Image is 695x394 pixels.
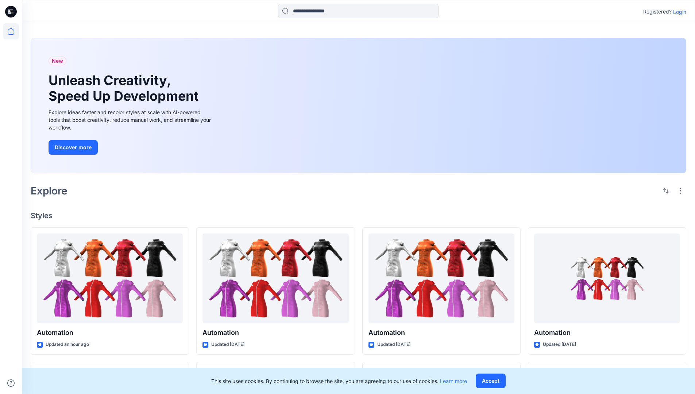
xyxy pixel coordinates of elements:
[368,328,514,338] p: Automation
[211,377,467,385] p: This site uses cookies. By continuing to browse the site, you are agreeing to our use of cookies.
[31,185,67,197] h2: Explore
[49,140,98,155] button: Discover more
[534,233,680,324] a: Automation
[440,378,467,384] a: Learn more
[534,328,680,338] p: Automation
[49,73,202,104] h1: Unleash Creativity, Speed Up Development
[673,8,686,16] p: Login
[368,233,514,324] a: Automation
[643,7,672,16] p: Registered?
[49,108,213,131] div: Explore ideas faster and recolor styles at scale with AI-powered tools that boost creativity, red...
[52,57,63,65] span: New
[476,374,506,388] button: Accept
[49,140,213,155] a: Discover more
[377,341,410,348] p: Updated [DATE]
[31,211,686,220] h4: Styles
[202,328,348,338] p: Automation
[202,233,348,324] a: Automation
[543,341,576,348] p: Updated [DATE]
[37,233,183,324] a: Automation
[46,341,89,348] p: Updated an hour ago
[211,341,244,348] p: Updated [DATE]
[37,328,183,338] p: Automation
